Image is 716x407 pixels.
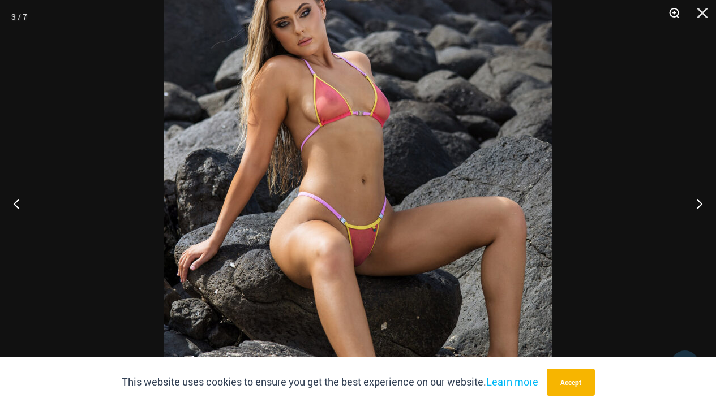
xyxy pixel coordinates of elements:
[486,375,538,388] a: Learn more
[11,8,27,25] div: 3 / 7
[122,374,538,391] p: This website uses cookies to ensure you get the best experience on our website.
[674,175,716,232] button: Next
[547,369,595,396] button: Accept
